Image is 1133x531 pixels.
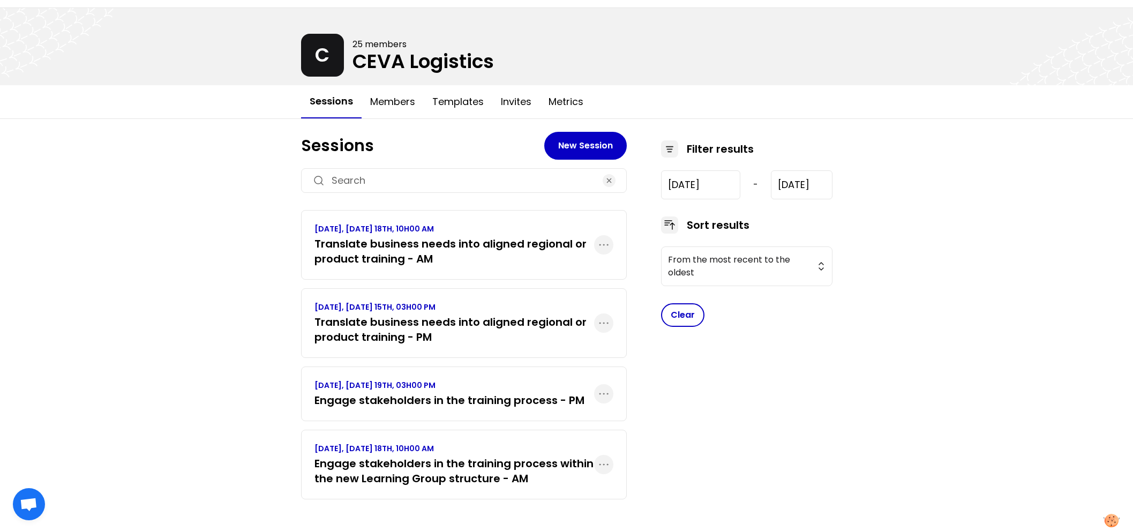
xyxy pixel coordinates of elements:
h3: Sort results [687,218,749,233]
button: Templates [424,86,492,118]
h1: Sessions [301,136,544,155]
button: Metrics [540,86,592,118]
span: From the most recent to the oldest [668,253,811,279]
p: [DATE], [DATE] 19TH, 03H00 PM [314,380,584,391]
span: - [753,178,758,191]
button: Invites [492,86,540,118]
p: [DATE], [DATE] 18TH, 10H00 AM [314,223,594,234]
input: YYYY-M-D [661,170,741,199]
input: Search [332,173,596,188]
a: [DATE], [DATE] 18TH, 10H00 AMTranslate business needs into aligned regional or product training - AM [314,223,594,266]
h3: Filter results [687,141,754,156]
p: [DATE], [DATE] 15TH, 03H00 PM [314,302,594,312]
h3: Engage stakeholders in the training process - PM [314,393,584,408]
a: [DATE], [DATE] 18TH, 10H00 AMEngage stakeholders in the training process within the new Learning ... [314,443,594,486]
h3: Translate business needs into aligned regional or product training - AM [314,236,594,266]
button: Sessions [301,85,362,118]
button: Clear [661,303,704,327]
button: New Session [544,132,627,160]
a: [DATE], [DATE] 19TH, 03H00 PMEngage stakeholders in the training process - PM [314,380,584,408]
button: Members [362,86,424,118]
button: From the most recent to the oldest [661,246,832,286]
h3: Engage stakeholders in the training process within the new Learning Group structure - AM [314,456,594,486]
p: [DATE], [DATE] 18TH, 10H00 AM [314,443,594,454]
h3: Translate business needs into aligned regional or product training - PM [314,315,594,345]
div: Ouvrir le chat [13,488,45,520]
input: YYYY-M-D [771,170,832,199]
a: [DATE], [DATE] 15TH, 03H00 PMTranslate business needs into aligned regional or product training - PM [314,302,594,345]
